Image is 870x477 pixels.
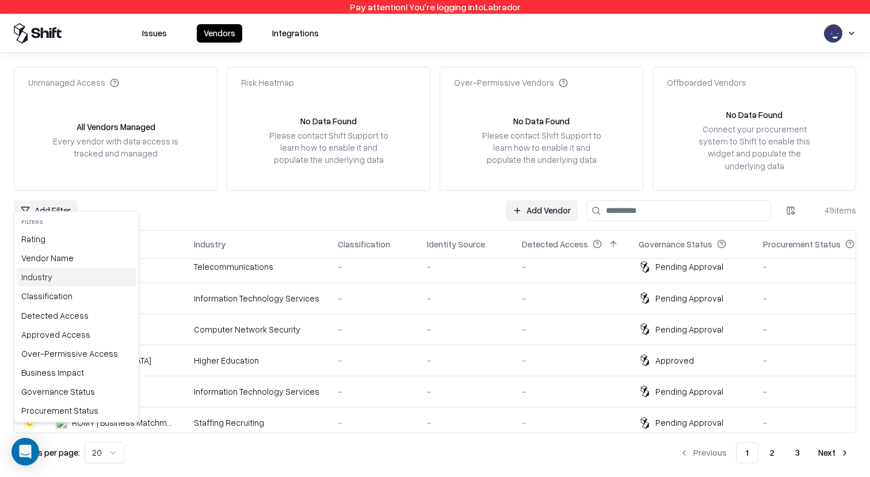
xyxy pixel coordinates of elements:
div: Business Impact [17,362,136,381]
div: Approved Access [17,325,136,344]
div: Procurement Status [17,401,136,420]
div: Detected Access [17,306,136,325]
div: Governance Status [17,382,136,401]
div: Industry [17,268,136,287]
div: Rating [17,230,136,249]
div: Classification [17,287,136,306]
div: Filters [17,214,136,230]
div: Over-Permissive Access [17,344,136,362]
div: Vendor Name [17,249,136,268]
div: Add Filter [14,211,139,423]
